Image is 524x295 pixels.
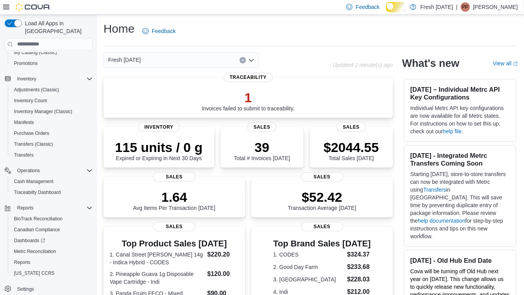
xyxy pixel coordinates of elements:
span: Transfers [11,150,93,160]
a: Transfers [423,187,446,193]
span: Settings [17,286,34,292]
svg: External link [513,61,518,66]
span: PP [462,2,468,12]
span: Feedback [356,3,379,11]
h3: Top Product Sales [DATE] [110,239,239,248]
button: Transfers (Classic) [8,139,96,150]
div: Invoices failed to submit to traceability. [202,90,294,112]
div: Transaction Average [DATE] [288,189,356,211]
a: help documentation [418,218,465,224]
span: Washington CCRS [11,269,93,278]
button: Promotions [8,58,96,69]
span: Reports [14,203,93,213]
dt: 2. Good Day Farm [273,263,344,271]
a: help file [443,128,462,134]
h3: Top Brand Sales [DATE] [273,239,371,248]
span: Cash Management [11,177,93,186]
dd: $120.00 [207,269,239,279]
span: Sales [301,222,343,231]
button: Reports [2,202,96,213]
button: Reports [8,257,96,268]
span: Settings [14,284,93,294]
div: Pia Pol [461,2,470,12]
h3: [DATE] - Integrated Metrc Transfers Coming Soon [410,152,510,167]
p: 115 units / 0 g [115,140,203,155]
a: Traceabilty Dashboard [11,188,64,197]
a: Transfers (Classic) [11,140,56,149]
span: Dashboards [11,236,93,245]
span: Purchase Orders [11,129,93,138]
h1: Home [103,21,135,37]
span: Manifests [11,118,93,127]
span: Operations [17,168,40,174]
p: [PERSON_NAME] [473,2,518,12]
button: Cash Management [8,176,96,187]
h3: [DATE] - Old Hub End Date [410,257,510,264]
dd: $228.03 [347,275,371,284]
span: Metrc Reconciliation [11,247,93,256]
span: Inventory Manager (Classic) [14,108,72,115]
button: BioTrack Reconciliation [8,213,96,224]
h3: [DATE] – Individual Metrc API Key Configurations [410,86,510,101]
span: Dashboards [14,237,45,244]
a: Dashboards [11,236,48,245]
span: Traceability [223,73,273,82]
a: [US_STATE] CCRS [11,269,58,278]
a: Reports [11,258,33,267]
button: Traceabilty Dashboard [8,187,96,198]
a: Purchase Orders [11,129,53,138]
span: Fresh [DATE] [108,55,141,65]
button: Settings [2,283,96,295]
span: Transfers (Classic) [11,140,93,149]
button: Operations [14,166,43,175]
span: Adjustments (Classic) [14,87,59,93]
div: Total # Invoices [DATE] [234,140,290,161]
span: BioTrack Reconciliation [11,214,93,223]
p: 1 [202,90,294,105]
button: Open list of options [248,57,254,63]
span: Canadian Compliance [11,225,93,234]
span: Canadian Compliance [14,227,60,233]
button: Metrc Reconciliation [8,246,96,257]
span: Inventory Manager (Classic) [11,107,93,116]
dd: $324.37 [347,250,371,259]
span: My Catalog (Classic) [11,48,93,57]
span: BioTrack Reconciliation [14,216,63,222]
button: Inventory Manager (Classic) [8,106,96,117]
span: Inventory [17,76,36,82]
span: Promotions [14,60,38,66]
a: Cash Management [11,177,56,186]
span: [US_STATE] CCRS [14,270,54,276]
a: Feedback [139,23,179,39]
div: Expired or Expiring in Next 30 Days [115,140,203,161]
dd: $220.20 [207,250,239,259]
p: 1.64 [133,189,216,205]
span: Sales [153,222,195,231]
span: Sales [247,122,277,132]
a: Adjustments (Classic) [11,85,62,94]
p: 39 [234,140,290,155]
span: Adjustments (Classic) [11,85,93,94]
span: Manifests [14,119,34,126]
span: Metrc Reconciliation [14,248,56,255]
span: Load All Apps in [GEOGRAPHIC_DATA] [22,19,93,35]
span: Cash Management [14,178,53,185]
p: Starting [DATE], store-to-store transfers can now be integrated with Metrc using in [GEOGRAPHIC_D... [410,170,510,240]
button: [US_STATE] CCRS [8,268,96,279]
a: Inventory Count [11,96,50,105]
p: Updated 1 minute(s) ago [333,62,393,68]
dd: $233.68 [347,262,371,272]
button: Adjustments (Classic) [8,84,96,95]
button: Inventory [2,73,96,84]
input: Dark Mode [386,2,407,12]
button: Manifests [8,117,96,128]
span: Inventory [14,74,93,84]
a: Settings [14,285,37,294]
h2: What's new [402,57,459,70]
span: Inventory [138,122,180,132]
span: Sales [336,122,366,132]
dt: 1. Canal Street [PERSON_NAME] 14g - Indica Hybrid - CODES [110,251,204,266]
span: Reports [17,205,33,211]
span: Operations [14,166,93,175]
